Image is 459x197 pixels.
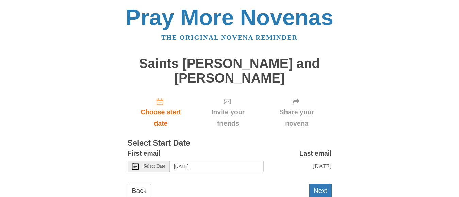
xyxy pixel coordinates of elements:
[128,148,161,159] label: First email
[128,92,194,132] a: Choose start date
[134,107,187,129] span: Choose start date
[128,139,332,148] h3: Select Start Date
[201,107,255,129] span: Invite your friends
[128,56,332,85] h1: Saints [PERSON_NAME] and [PERSON_NAME]
[299,148,332,159] label: Last email
[194,92,262,132] div: Click "Next" to confirm your start date first.
[312,163,331,169] span: [DATE]
[262,92,332,132] div: Click "Next" to confirm your start date first.
[161,34,298,41] a: The original novena reminder
[269,107,325,129] span: Share your novena
[126,5,333,30] a: Pray More Novenas
[144,164,165,169] span: Select Date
